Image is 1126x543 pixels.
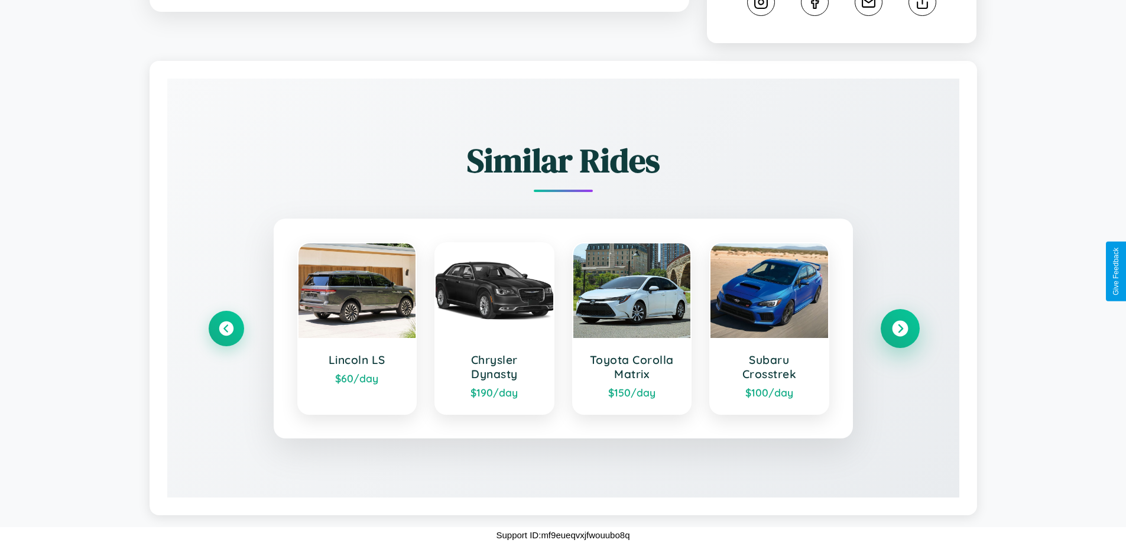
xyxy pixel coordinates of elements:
div: $ 60 /day [310,372,404,385]
h3: Subaru Crosstrek [722,353,816,381]
a: Chrysler Dynasty$190/day [434,242,554,415]
a: Lincoln LS$60/day [297,242,417,415]
p: Support ID: mf9eueqvxjfwouubo8q [497,527,630,543]
a: Toyota Corolla Matrix$150/day [572,242,692,415]
h3: Lincoln LS [310,353,404,367]
div: Give Feedback [1112,248,1120,295]
h3: Chrysler Dynasty [447,353,541,381]
a: Subaru Crosstrek$100/day [709,242,829,415]
h3: Toyota Corolla Matrix [585,353,679,381]
div: $ 100 /day [722,386,816,399]
div: $ 150 /day [585,386,679,399]
div: $ 190 /day [447,386,541,399]
h2: Similar Rides [209,138,918,183]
